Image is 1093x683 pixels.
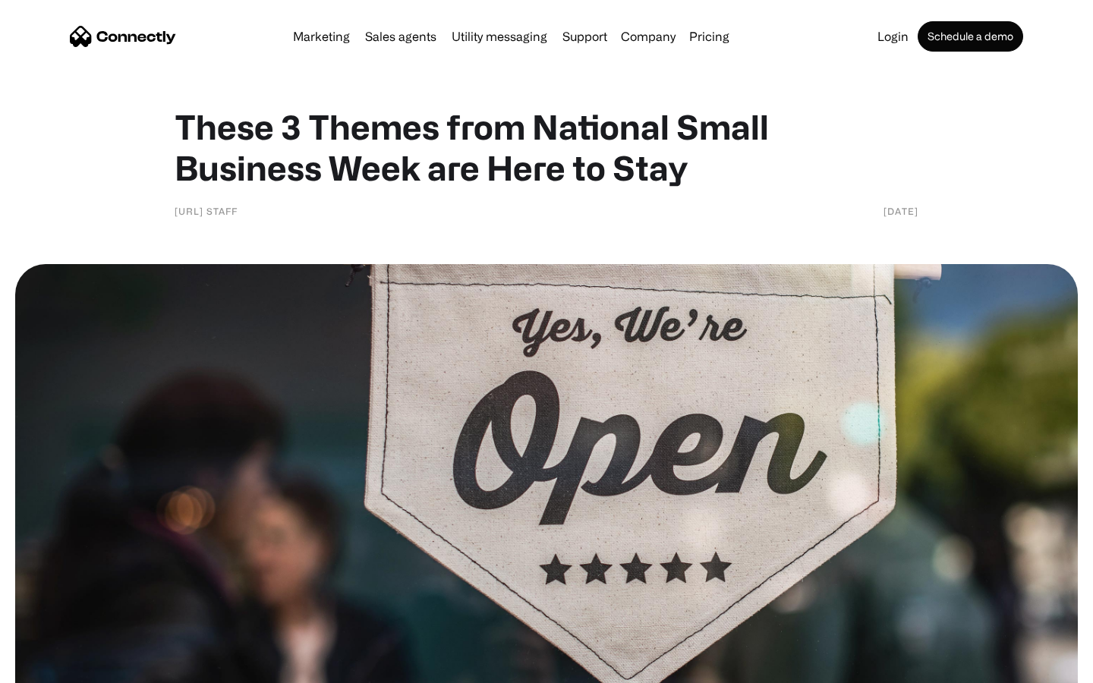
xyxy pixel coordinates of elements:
[446,30,553,42] a: Utility messaging
[871,30,915,42] a: Login
[918,21,1023,52] a: Schedule a demo
[884,203,918,219] div: [DATE]
[556,30,613,42] a: Support
[30,656,91,678] ul: Language list
[621,26,676,47] div: Company
[15,656,91,678] aside: Language selected: English
[359,30,443,42] a: Sales agents
[287,30,356,42] a: Marketing
[683,30,735,42] a: Pricing
[175,106,918,188] h1: These 3 Themes from National Small Business Week are Here to Stay
[175,203,238,219] div: [URL] Staff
